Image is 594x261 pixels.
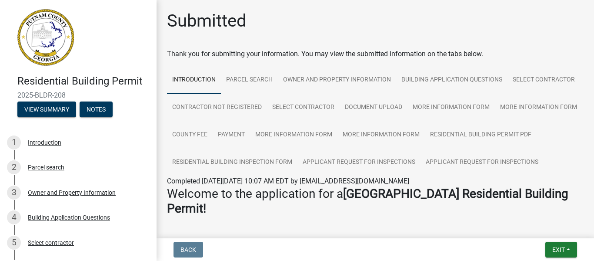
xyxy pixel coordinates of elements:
a: More Information Form [337,121,425,149]
div: 5 [7,236,21,250]
div: 4 [7,210,21,224]
a: Applicant Request for Inspections [297,149,420,176]
h4: Residential Building Permit [17,75,150,88]
div: 2 [7,160,21,174]
h3: Welcome to the application for a [167,186,584,216]
img: Putnam County, Georgia [17,9,74,66]
span: Exit [552,246,565,253]
wm-modal-confirm: Notes [80,106,113,113]
div: 1 [7,136,21,149]
wm-modal-confirm: Summary [17,106,76,113]
a: Residential Building Permit PDF [425,121,537,149]
strong: [GEOGRAPHIC_DATA] Residential Building Permit! [167,186,568,216]
a: More Information Form [250,121,337,149]
a: Residential Building Inspection Form [167,149,297,176]
span: Completed [DATE][DATE] 10:07 AM EDT by [EMAIL_ADDRESS][DOMAIN_NAME] [167,177,409,185]
div: Owner and Property Information [28,190,116,196]
a: Building Application Questions [396,66,507,94]
a: County Fee [167,121,213,149]
div: Building Application Questions [28,214,110,220]
a: Applicant Request for Inspections [420,149,544,176]
button: Notes [80,102,113,117]
a: More Information Form [495,94,582,122]
div: Thank you for submitting your information. You may view the submitted information on the tabs below. [167,49,584,59]
div: Parcel search [28,164,64,170]
a: Select contractor [267,94,340,122]
div: Introduction [28,139,61,146]
button: Back [174,242,203,258]
button: Exit [545,242,577,258]
a: Select contractor [507,66,580,94]
span: 2025-BLDR-208 [17,91,139,99]
h1: Submitted [167,10,247,31]
a: More Information Form [407,94,495,122]
a: Parcel search [221,66,278,94]
a: Introduction [167,66,221,94]
a: Owner and Property Information [278,66,396,94]
button: View Summary [17,102,76,117]
a: Contractor Not Registered [167,94,267,122]
a: Document Upload [340,94,407,122]
div: 3 [7,186,21,200]
span: Back [180,246,196,253]
a: Payment [213,121,250,149]
div: Select contractor [28,240,74,246]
